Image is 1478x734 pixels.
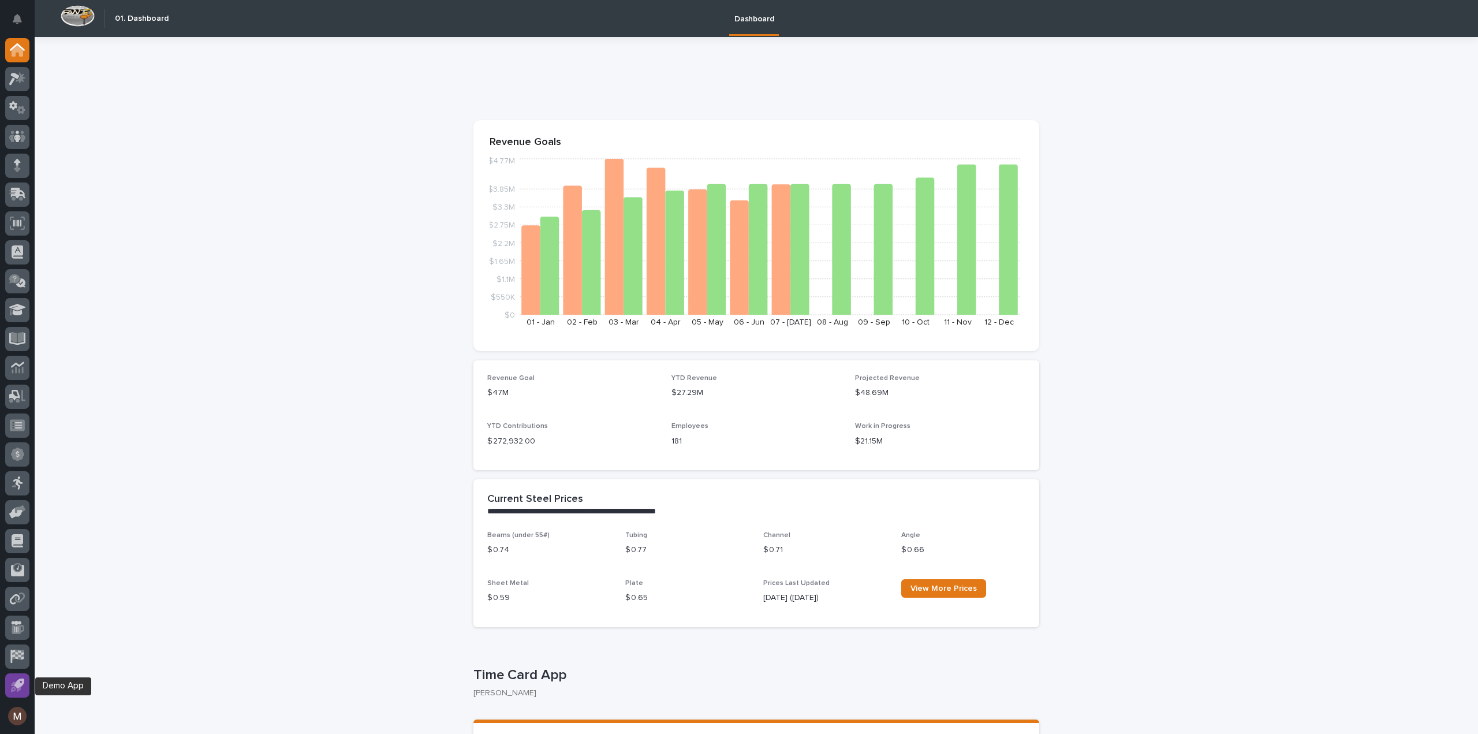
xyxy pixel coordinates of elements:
span: Beams (under 55#) [487,532,550,539]
span: Employees [671,423,708,430]
span: Angle [901,532,920,539]
tspan: $2.75M [488,221,515,229]
text: 06 - Jun [734,318,764,326]
tspan: $0 [505,311,515,319]
span: Revenue Goal [487,375,535,382]
p: $47M [487,387,658,399]
p: Revenue Goals [490,136,1023,149]
tspan: $3.3M [492,203,515,211]
tspan: $1.65M [489,257,515,265]
tspan: $1.1M [497,275,515,283]
text: 04 - Apr [651,318,681,326]
p: $ 0.74 [487,544,611,556]
p: 181 [671,435,842,448]
a: View More Prices [901,579,986,598]
text: 07 - [DATE] [770,318,811,326]
tspan: $4.77M [488,157,515,165]
text: 01 - Jan [527,318,555,326]
text: 09 - Sep [858,318,890,326]
p: $ 0.59 [487,592,611,604]
p: $ 272,932.00 [487,435,658,448]
button: Notifications [5,7,29,31]
p: $ 0.71 [763,544,887,556]
p: $ 0.66 [901,544,1025,556]
p: [DATE] ([DATE]) [763,592,887,604]
span: YTD Contributions [487,423,548,430]
button: users-avatar [5,704,29,728]
h2: 01. Dashboard [115,14,169,24]
p: [PERSON_NAME] [473,688,1030,698]
span: Plate [625,580,643,587]
text: 11 - Nov [944,318,972,326]
span: YTD Revenue [671,375,717,382]
span: Prices Last Updated [763,580,830,587]
span: View More Prices [910,584,977,593]
span: Projected Revenue [855,375,920,382]
h2: Current Steel Prices [487,493,583,506]
text: 02 - Feb [567,318,598,326]
tspan: $550K [491,293,515,301]
tspan: $3.85M [488,185,515,193]
p: $ 0.77 [625,544,749,556]
span: Channel [763,532,790,539]
div: Notifications [14,14,29,32]
p: Time Card App [473,667,1035,684]
p: $48.69M [855,387,1025,399]
text: 12 - Dec [984,318,1014,326]
text: 08 - Aug [817,318,848,326]
span: Sheet Metal [487,580,529,587]
span: Tubing [625,532,647,539]
span: Work in Progress [855,423,910,430]
p: $ 0.65 [625,592,749,604]
text: 05 - May [692,318,723,326]
img: Workspace Logo [61,5,95,27]
p: $27.29M [671,387,842,399]
tspan: $2.2M [492,239,515,247]
text: 10 - Oct [902,318,930,326]
p: $21.15M [855,435,1025,448]
text: 03 - Mar [609,318,639,326]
